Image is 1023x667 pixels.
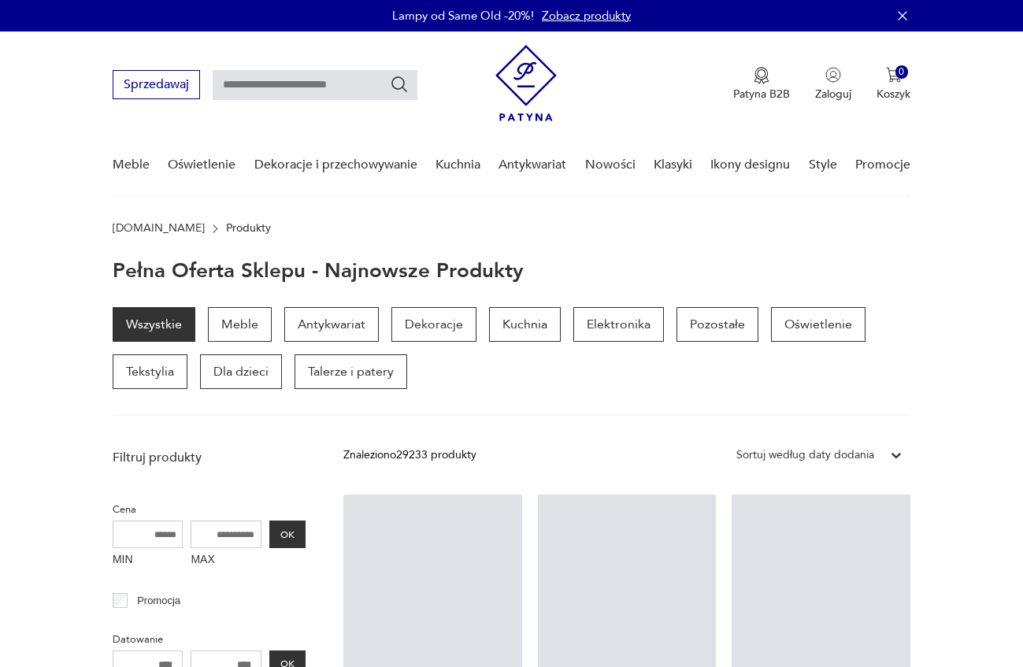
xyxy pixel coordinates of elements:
p: Datowanie [113,631,306,648]
a: Meble [113,135,150,195]
a: Kuchnia [436,135,480,195]
p: Lampy od Same Old -20%! [392,8,534,24]
img: Ikona medalu [754,67,769,84]
div: 0 [895,65,909,79]
label: MAX [191,548,261,573]
a: Zobacz produkty [542,8,631,24]
p: Cena [113,501,306,518]
button: Sprzedawaj [113,70,200,99]
a: Wszystkie [113,307,195,342]
a: Dla dzieci [200,354,282,389]
img: Patyna - sklep z meblami i dekoracjami vintage [495,45,557,121]
a: Oświetlenie [771,307,865,342]
a: Talerze i patery [295,354,407,389]
div: Sortuj według daty dodania [736,447,874,464]
a: Tekstylia [113,354,187,389]
p: Koszyk [877,87,910,102]
a: Ikona medaluPatyna B2B [733,67,790,102]
a: Antykwariat [499,135,566,195]
button: Patyna B2B [733,67,790,102]
button: OK [269,521,306,548]
p: Zaloguj [815,87,851,102]
a: Kuchnia [489,307,561,342]
img: Ikonka użytkownika [825,67,841,83]
button: Szukaj [390,75,409,94]
p: Filtruj produkty [113,449,306,466]
a: Ikony designu [710,135,790,195]
a: Style [809,135,837,195]
a: [DOMAIN_NAME] [113,222,205,235]
a: Elektronika [573,307,664,342]
label: MIN [113,548,183,573]
a: Dekoracje [391,307,476,342]
button: Zaloguj [815,67,851,102]
a: Pozostałe [676,307,758,342]
a: Dekoracje i przechowywanie [254,135,417,195]
p: Produkty [226,222,271,235]
a: Oświetlenie [168,135,235,195]
a: Promocje [855,135,910,195]
div: Znaleziono 29233 produkty [343,447,476,464]
a: Klasyki [654,135,692,195]
a: Antykwariat [284,307,379,342]
p: Promocja [137,592,180,610]
a: Nowości [585,135,636,195]
img: Ikona koszyka [886,67,902,83]
h1: Pełna oferta sklepu - najnowsze produkty [113,260,524,282]
a: Sprzedawaj [113,80,200,91]
a: Meble [208,307,272,342]
button: 0Koszyk [877,67,910,102]
p: Patyna B2B [733,87,790,102]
